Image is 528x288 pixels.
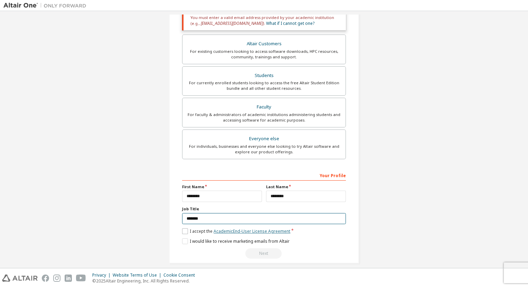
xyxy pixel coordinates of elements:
img: facebook.svg [42,275,49,282]
label: I accept the [182,228,290,234]
a: Academic End-User License Agreement [214,228,290,234]
div: You need to provide your academic email [182,248,346,259]
div: Everyone else [187,134,341,144]
img: youtube.svg [76,275,86,282]
label: Job Title [182,206,346,212]
img: instagram.svg [53,275,60,282]
div: Students [187,71,341,80]
img: altair_logo.svg [2,275,38,282]
img: Altair One [3,2,90,9]
div: For currently enrolled students looking to access the free Altair Student Edition bundle and all ... [187,80,341,91]
p: © 2025 Altair Engineering, Inc. All Rights Reserved. [92,278,199,284]
div: Your Profile [182,170,346,181]
img: linkedin.svg [65,275,72,282]
div: You must enter a valid email address provided by your academic institution (e.g., ). [182,11,346,30]
div: Faculty [187,102,341,112]
div: Privacy [92,272,113,278]
label: Last Name [266,184,346,190]
div: Cookie Consent [163,272,199,278]
div: For faculty & administrators of academic institutions administering students and accessing softwa... [187,112,341,123]
div: Website Terms of Use [113,272,163,278]
a: What if I cannot get one? [266,20,314,26]
span: [EMAIL_ADDRESS][DOMAIN_NAME] [201,20,263,26]
label: I would like to receive marketing emails from Altair [182,238,290,244]
div: For individuals, businesses and everyone else looking to try Altair software and explore our prod... [187,144,341,155]
div: For existing customers looking to access software downloads, HPC resources, community, trainings ... [187,49,341,60]
div: Altair Customers [187,39,341,49]
label: First Name [182,184,262,190]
